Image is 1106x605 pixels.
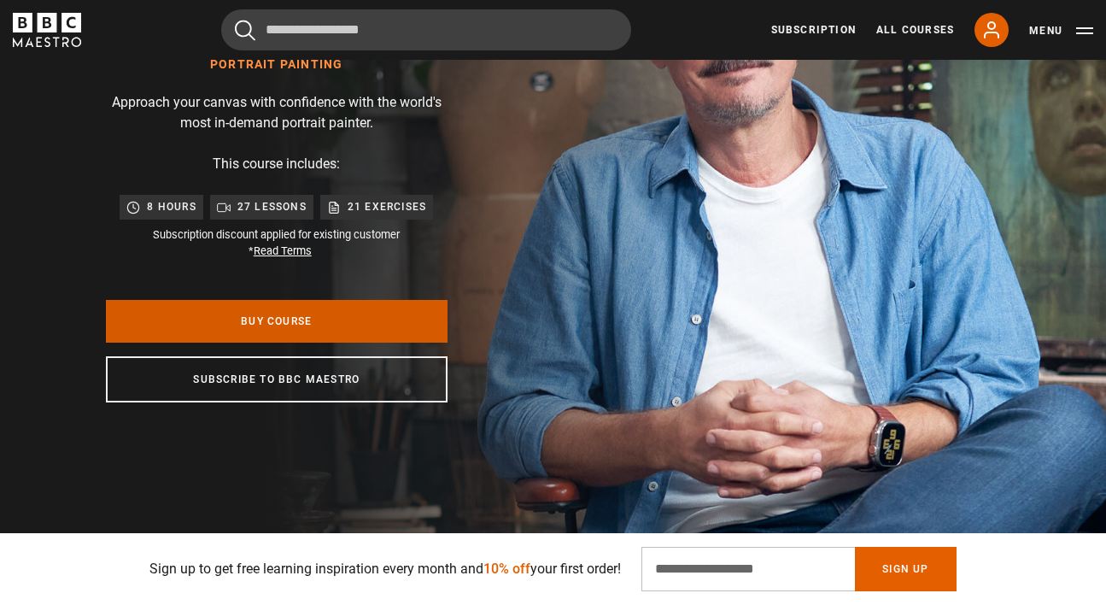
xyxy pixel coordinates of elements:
p: 21 exercises [348,198,426,215]
p: 27 lessons [237,198,307,215]
p: 8 hours [147,198,196,215]
p: Approach your canvas with confidence with the world's most in-demand portrait painter. [106,92,448,133]
a: All Courses [876,22,954,38]
a: Read Terms [254,244,312,257]
svg: BBC Maestro [13,13,81,47]
span: 10% off [483,561,530,577]
h1: Portrait Painting [125,58,430,72]
p: Sign up to get free learning inspiration every month and your first order! [149,559,621,579]
a: Buy Course [106,300,448,343]
input: Search [221,9,631,50]
button: Submit the search query [235,20,255,41]
small: Subscription discount applied for existing customer [153,226,400,259]
a: Subscribe to BBC Maestro [106,356,448,402]
a: Subscription [771,22,856,38]
p: This course includes: [213,154,340,174]
button: Toggle navigation [1029,22,1093,39]
button: Sign Up [855,547,956,591]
